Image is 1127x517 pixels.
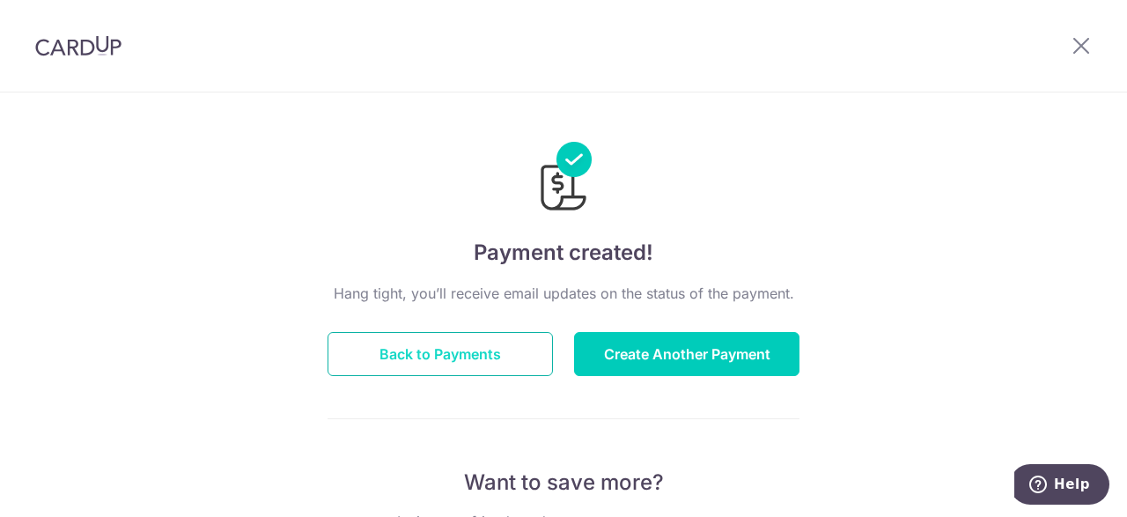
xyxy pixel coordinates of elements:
img: Payments [535,142,592,216]
p: Hang tight, you’ll receive email updates on the status of the payment. [328,283,799,304]
h4: Payment created! [328,237,799,269]
p: Want to save more? [328,469,799,497]
img: CardUp [35,35,122,56]
button: Create Another Payment [574,332,799,376]
button: Back to Payments [328,332,553,376]
iframe: Opens a widget where you can find more information [1014,464,1109,508]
